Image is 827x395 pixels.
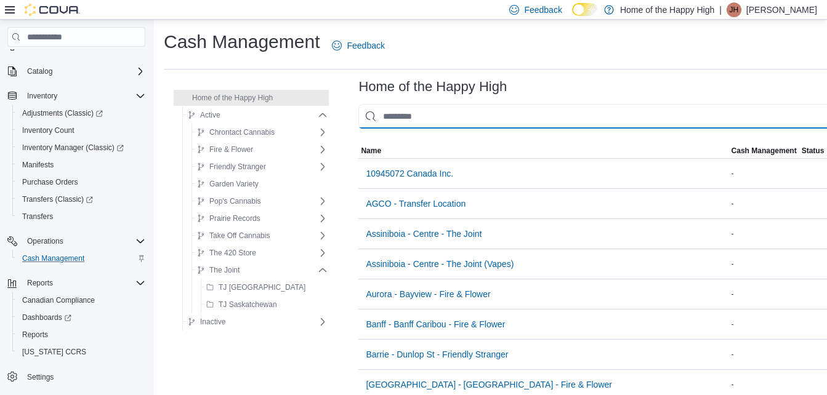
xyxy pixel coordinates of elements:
span: Barrie - Dunlop St - Friendly Stranger [366,348,508,361]
span: Take Off Cannabis [209,231,270,241]
button: AGCO - Transfer Location [361,191,470,216]
button: [US_STATE] CCRS [12,343,150,361]
button: Settings [2,368,150,386]
span: Feedback [524,4,562,16]
button: Active [183,108,225,122]
p: Home of the Happy High [620,2,714,17]
div: - [729,166,799,181]
a: Feedback [327,33,389,58]
span: Cash Management [17,251,145,266]
img: Cova [25,4,80,16]
button: Prairie Records [192,211,265,226]
input: Dark Mode [572,3,598,16]
span: Garden Variety [209,179,259,189]
button: Transfers [12,208,150,225]
a: Adjustments (Classic) [17,106,108,121]
span: Banff - Banff Caribou - Fire & Flower [366,318,505,330]
button: Inventory [2,87,150,105]
span: Canadian Compliance [22,295,95,305]
button: Purchase Orders [12,174,150,191]
span: Settings [22,369,145,385]
button: Catalog [2,63,150,80]
button: Inventory Count [12,122,150,139]
span: Pop's Cannabis [209,196,261,206]
a: Adjustments (Classic) [12,105,150,122]
div: - [729,196,799,211]
a: Dashboards [12,309,150,326]
span: TJ [GEOGRAPHIC_DATA] [219,282,305,292]
div: - [729,287,799,301]
a: Transfers (Classic) [17,192,98,207]
span: Transfers [17,209,145,224]
button: Canadian Compliance [12,292,150,309]
div: - [729,226,799,241]
span: Fire & Flower [209,145,253,154]
span: [GEOGRAPHIC_DATA] - [GEOGRAPHIC_DATA] - Fire & Flower [366,378,612,391]
button: Pop's Cannabis [192,194,266,209]
span: Catalog [27,66,52,76]
button: Assiniboia - Centre - The Joint (Vapes) [361,252,518,276]
h3: Home of the Happy High [358,79,507,94]
button: Name [358,143,728,158]
span: The 420 Store [209,248,256,258]
span: Prairie Records [209,213,260,223]
a: Purchase Orders [17,175,83,190]
button: Friendly Stranger [192,159,271,174]
div: - [729,317,799,332]
button: Catalog [22,64,57,79]
span: Inventory Count [17,123,145,138]
button: Cash Management [12,250,150,267]
button: Garden Variety [192,177,264,191]
h1: Cash Management [164,30,320,54]
span: Inventory [22,89,145,103]
a: Canadian Compliance [17,293,100,308]
span: Operations [27,236,63,246]
button: Operations [2,233,150,250]
button: Barrie - Dunlop St - Friendly Stranger [361,342,513,367]
button: Reports [12,326,150,343]
span: Dark Mode [572,16,573,17]
span: Washington CCRS [17,345,145,359]
button: Inactive [183,314,230,329]
span: Assiniboia - Centre - The Joint [366,228,482,240]
span: Inventory Manager (Classic) [22,143,124,153]
span: Name [361,146,381,156]
span: 10945072 Canada Inc. [366,167,453,180]
a: [US_STATE] CCRS [17,345,91,359]
a: Transfers (Classic) [12,191,150,208]
button: TJ [GEOGRAPHIC_DATA] [201,280,310,295]
span: JH [730,2,739,17]
span: Inventory [27,91,57,101]
a: Manifests [17,158,58,172]
button: Cash Management [729,143,799,158]
span: [US_STATE] CCRS [22,347,86,357]
a: Inventory Count [17,123,79,138]
a: Reports [17,327,53,342]
span: Chrontact Cannabis [209,127,275,137]
span: Catalog [22,64,145,79]
span: AGCO - Transfer Location [366,197,466,210]
span: Reports [22,276,145,290]
span: Dashboards [17,310,145,325]
span: TJ Saskatchewan [219,300,277,309]
span: Friendly Stranger [209,162,266,172]
span: Transfers (Classic) [17,192,145,207]
span: Dashboards [22,313,71,322]
button: Status [799,143,827,158]
a: Settings [22,370,58,385]
button: Take Off Cannabis [192,228,275,243]
span: Manifests [22,160,54,170]
span: Transfers (Classic) [22,194,93,204]
span: Cash Management [732,146,797,156]
span: Settings [27,372,54,382]
button: TJ Saskatchewan [201,297,282,312]
button: Inventory [22,89,62,103]
span: Purchase Orders [22,177,78,187]
span: Transfers [22,212,53,221]
span: Active [200,110,220,120]
span: The Joint [209,265,240,275]
span: Manifests [17,158,145,172]
div: Jasper Holtslander [727,2,741,17]
button: Chrontact Cannabis [192,125,280,140]
span: Adjustments (Classic) [22,108,103,118]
